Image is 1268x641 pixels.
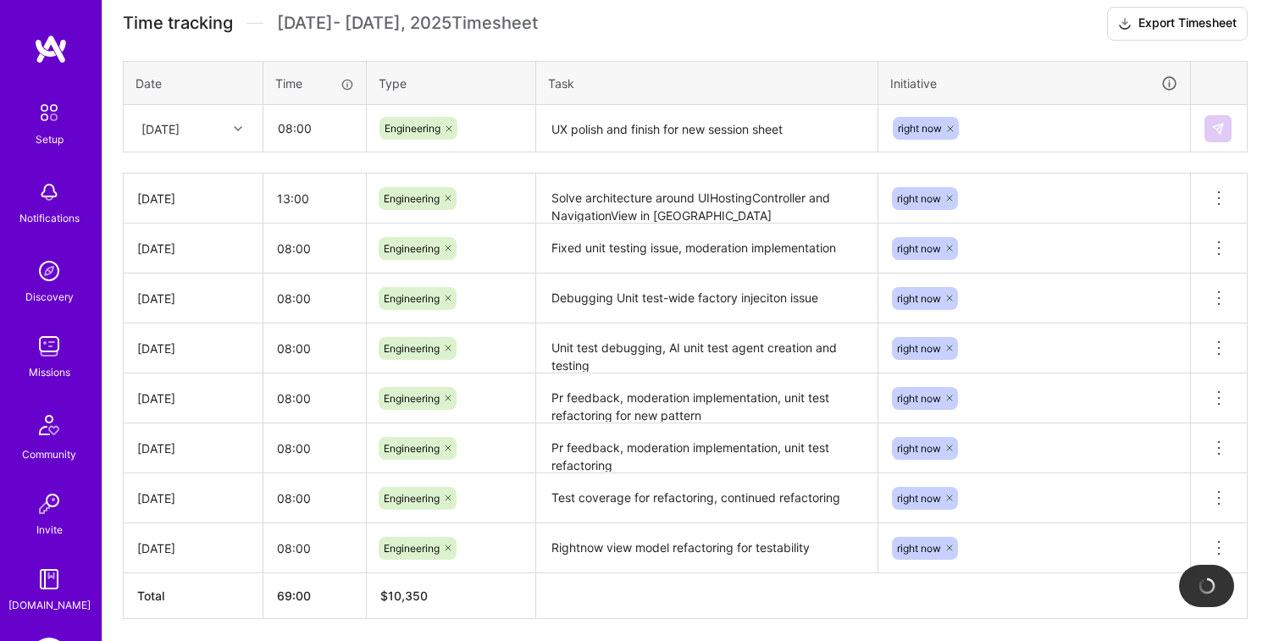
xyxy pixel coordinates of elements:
[25,288,74,306] div: Discovery
[538,475,876,522] textarea: Test coverage for refactoring, continued refactoring
[32,175,66,209] img: bell
[367,61,536,105] th: Type
[31,95,67,130] img: setup
[1204,115,1233,142] div: null
[538,375,876,422] textarea: Pr feedback, moderation implementation, unit test refactoring for new pattern
[263,226,366,271] input: HH:MM
[137,390,249,407] div: [DATE]
[8,596,91,614] div: [DOMAIN_NAME]
[538,325,876,372] textarea: Unit test debugging, AI unit test agent creation and testing
[263,276,366,321] input: HH:MM
[275,75,354,92] div: Time
[137,439,249,457] div: [DATE]
[538,275,876,322] textarea: Debugging Unit test-wide factory injeciton issue
[137,489,249,507] div: [DATE]
[897,442,941,455] span: right now
[384,392,440,405] span: Engineering
[234,124,242,133] i: icon Chevron
[538,425,876,472] textarea: Pr feedback, moderation implementation, unit test refactoring
[538,107,876,152] textarea: UX polish and finish for new session sheet
[384,492,440,505] span: Engineering
[898,122,942,135] span: right now
[384,292,440,305] span: Engineering
[380,589,428,603] span: $ 10,350
[32,562,66,596] img: guide book
[264,106,365,151] input: HH:MM
[32,329,66,363] img: teamwork
[263,573,367,619] th: 69:00
[263,476,366,521] input: HH:MM
[263,326,366,371] input: HH:MM
[1211,122,1225,135] img: Submit
[897,242,941,255] span: right now
[897,292,941,305] span: right now
[29,363,70,381] div: Missions
[124,573,263,619] th: Total
[32,487,66,521] img: Invite
[538,175,876,222] textarea: Solve architecture around UIHostingController and NavigationView in [GEOGRAPHIC_DATA]
[384,542,440,555] span: Engineering
[1118,15,1132,33] i: icon Download
[890,74,1178,93] div: Initiative
[137,539,249,557] div: [DATE]
[263,376,366,421] input: HH:MM
[263,426,366,471] input: HH:MM
[897,192,941,205] span: right now
[124,61,263,105] th: Date
[123,13,233,34] span: Time tracking
[897,492,941,505] span: right now
[538,525,876,572] textarea: Rightnow view model refactoring for testability
[538,225,876,272] textarea: Fixed unit testing issue, moderation implementation
[137,340,249,357] div: [DATE]
[137,290,249,307] div: [DATE]
[137,240,249,257] div: [DATE]
[384,192,440,205] span: Engineering
[36,521,63,539] div: Invite
[22,445,76,463] div: Community
[36,130,64,148] div: Setup
[897,542,941,555] span: right now
[137,190,249,207] div: [DATE]
[1107,7,1248,41] button: Export Timesheet
[385,122,440,135] span: Engineering
[19,209,80,227] div: Notifications
[141,119,180,137] div: [DATE]
[1198,577,1216,595] img: loading
[897,392,941,405] span: right now
[384,242,440,255] span: Engineering
[384,342,440,355] span: Engineering
[32,254,66,288] img: discovery
[897,342,941,355] span: right now
[29,405,69,445] img: Community
[263,176,366,221] input: HH:MM
[536,61,878,105] th: Task
[277,13,538,34] span: [DATE] - [DATE] , 2025 Timesheet
[384,442,440,455] span: Engineering
[263,526,366,571] input: HH:MM
[34,34,68,64] img: logo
